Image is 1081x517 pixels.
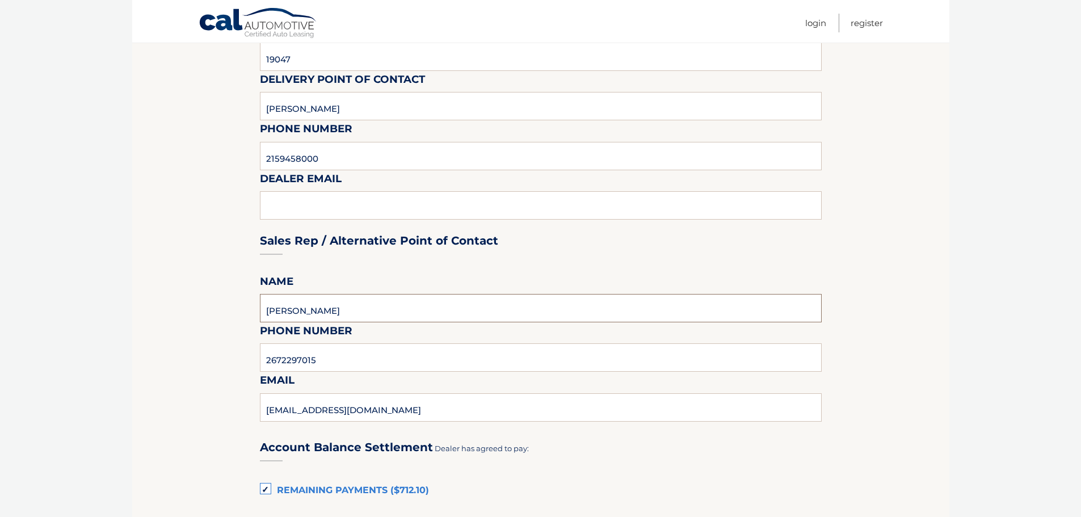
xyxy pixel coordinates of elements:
a: Cal Automotive [199,7,318,40]
a: Login [805,14,826,32]
label: Phone Number [260,322,352,343]
label: Dealer Email [260,170,342,191]
label: Delivery Point of Contact [260,71,425,92]
label: Name [260,273,293,294]
label: Email [260,372,295,393]
a: Register [851,14,883,32]
span: Dealer has agreed to pay: [435,444,529,453]
label: Phone Number [260,120,352,141]
label: Remaining Payments ($712.10) [260,480,822,502]
h3: Sales Rep / Alternative Point of Contact [260,234,498,248]
h3: Account Balance Settlement [260,440,433,455]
